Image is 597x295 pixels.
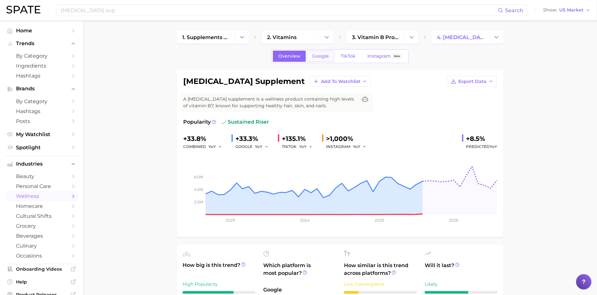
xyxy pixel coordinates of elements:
[6,6,40,13] img: SPATE
[273,51,306,62] a: Overview
[16,223,67,229] span: grocery
[16,63,67,69] span: Ingredients
[235,143,273,151] div: GOOGLE
[16,161,67,167] span: Industries
[183,280,256,288] div: High Popularity
[5,71,78,81] a: Hashtags
[235,31,249,44] button: Change Category
[221,119,226,125] img: sustained riser
[263,262,336,283] span: Which platform is most popular?
[16,86,67,92] span: Brands
[367,53,391,59] span: Instagram
[542,6,592,14] button: ShowUS Market
[299,143,313,151] button: YoY
[5,143,78,152] a: Spotlight
[209,144,216,149] span: YoY
[183,261,256,277] span: How big is this trend?
[353,144,360,149] span: YoY
[320,31,334,44] button: Change Category
[183,143,226,151] div: combined
[183,118,211,126] span: Popularity
[5,201,78,211] a: homecare
[16,213,67,219] span: cultural shifts
[352,34,399,40] span: 3. vitamin b products
[5,51,78,61] a: by Category
[262,31,320,44] a: 2. vitamins
[282,134,317,144] div: +135.1%
[5,26,78,36] a: Home
[447,76,497,87] button: Export Data
[353,143,367,151] button: YoY
[425,262,498,277] span: Will it last?
[425,280,498,288] div: Likely
[405,31,419,44] button: Change Category
[278,53,300,59] span: Overview
[307,51,334,62] a: Google
[183,134,226,144] div: +33.8%
[559,8,584,12] span: US Market
[5,159,78,169] button: Industries
[344,291,417,294] div: 2 / 10
[394,53,400,59] span: Beta
[16,118,67,124] span: Posts
[60,5,498,16] input: Search here for a brand, industry, or ingredient
[5,191,78,201] a: wellness
[362,51,407,62] a: InstagramBeta
[16,173,67,179] span: beauty
[425,291,498,294] div: 6 / 10
[16,183,67,189] span: personal care
[267,34,297,40] span: 2. vitamins
[299,144,307,149] span: YoY
[255,143,269,151] button: YoY
[5,129,78,139] a: My Watchlist
[321,79,360,84] span: Add to Watchlist
[312,53,329,59] span: Google
[344,262,417,277] span: How similar is this trend across platforms?
[326,143,371,151] div: INSTAGRAM
[16,243,67,249] span: culinary
[310,76,371,87] button: Add to Watchlist
[375,218,384,223] tspan: 2025
[490,144,497,149] span: YoY
[437,34,484,40] span: 4. [MEDICAL_DATA] supplement
[16,144,67,151] span: Spotlight
[466,143,497,151] span: Predicted
[5,231,78,241] a: beverages
[335,51,361,62] a: TikTok
[183,96,357,109] span: A [MEDICAL_DATA] supplement is a wellness product containing high levels of vitamin B7, known for...
[16,98,67,104] span: by Category
[282,143,317,151] div: TIKTOK
[182,34,230,40] span: 1. supplements & ingestibles
[16,253,67,259] span: occasions
[5,181,78,191] a: personal care
[5,277,78,287] a: Help
[255,144,262,149] span: YoY
[16,73,67,79] span: Hashtags
[5,221,78,231] a: grocery
[16,28,67,34] span: Home
[16,233,67,239] span: beverages
[16,266,67,272] span: Onboarding Videos
[347,31,405,44] a: 3. vitamin b products
[5,39,78,48] button: Trends
[5,84,78,94] button: Brands
[16,41,67,46] span: Trends
[263,286,336,294] span: Google
[221,118,269,126] span: sustained riser
[458,79,487,84] span: Export Data
[505,7,523,13] span: Search
[5,96,78,106] a: by Category
[543,8,557,12] span: Show
[16,279,67,285] span: Help
[344,280,417,288] div: Low Convergence
[183,291,256,294] div: 7 / 10
[209,143,222,151] button: YoY
[5,61,78,71] a: Ingredients
[5,251,78,261] a: occasions
[183,78,305,85] h1: [MEDICAL_DATA] supplement
[490,31,503,44] button: Change Category
[300,218,310,223] tspan: 2024
[466,134,497,144] div: +8.5%
[5,241,78,251] a: culinary
[5,116,78,126] a: Posts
